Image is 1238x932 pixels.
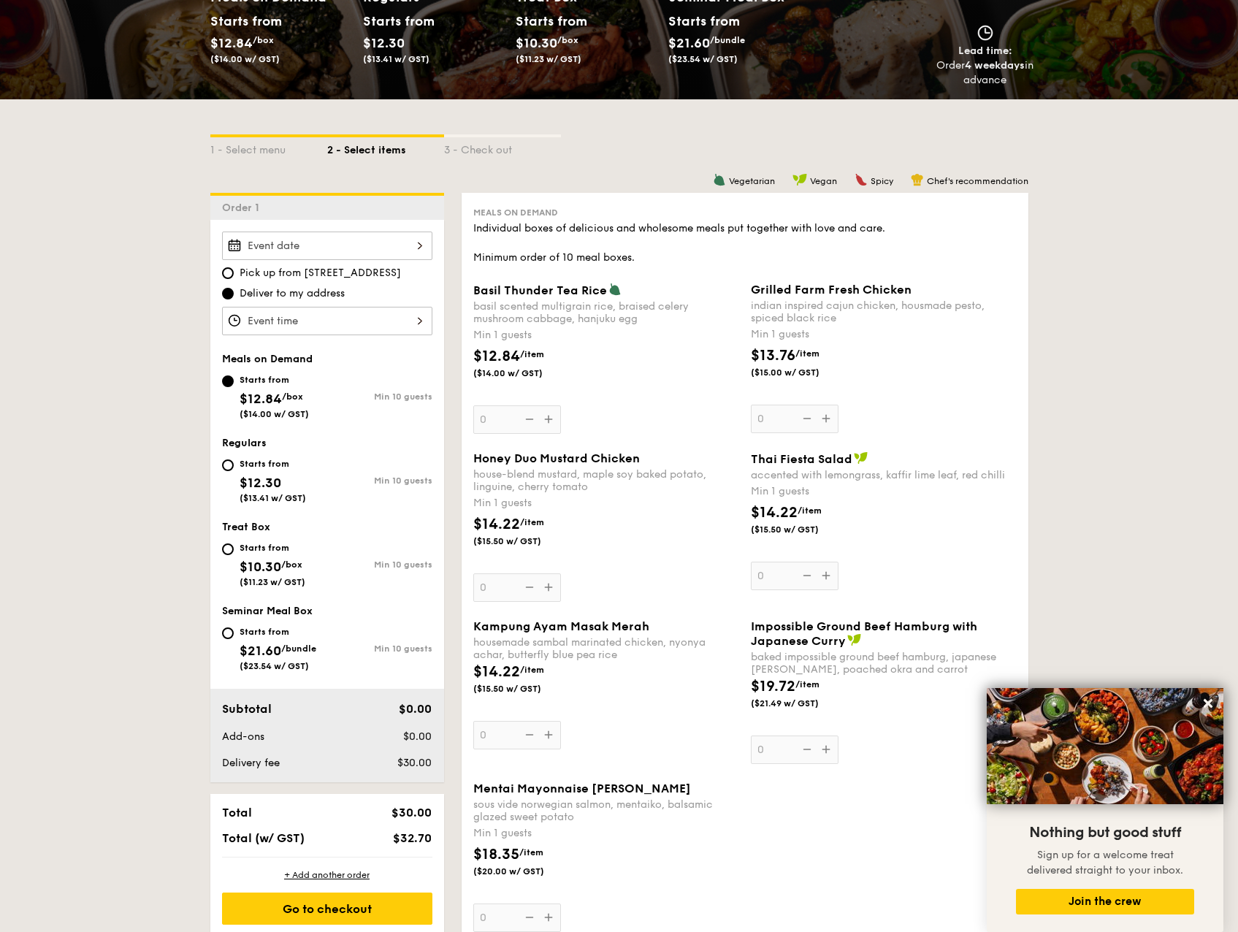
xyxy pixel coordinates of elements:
[240,266,401,280] span: Pick up from [STREET_ADDRESS]
[473,826,739,841] div: Min 1 guests
[1016,889,1194,914] button: Join the crew
[327,391,432,402] div: Min 10 guests
[854,451,868,465] img: icon-vegan.f8ff3823.svg
[473,468,739,493] div: house-blend mustard, maple soy baked potato, linguine, cherry tomato
[668,54,738,64] span: ($23.54 w/ GST)
[222,627,234,639] input: Starts from$21.60/bundle($23.54 w/ GST)Min 10 guests
[240,391,282,407] span: $12.84
[327,137,444,158] div: 2 - Select items
[668,35,710,51] span: $21.60
[240,559,281,575] span: $10.30
[222,605,313,617] span: Seminar Meal Box
[222,806,252,820] span: Total
[473,283,607,297] span: Basil Thunder Tea Rice
[399,702,432,716] span: $0.00
[473,619,649,633] span: Kampung Ayam Masak Merah
[222,893,432,925] div: Go to checkout
[519,847,543,857] span: /item
[792,173,807,186] img: icon-vegan.f8ff3823.svg
[222,521,270,533] span: Treat Box
[473,451,640,465] span: Honey Duo Mustard Chicken
[240,542,305,554] div: Starts from
[751,619,977,648] span: Impossible Ground Beef Hamburg with Japanese Curry
[795,679,819,690] span: /item
[855,173,868,186] img: icon-spicy.37a8142b.svg
[936,58,1034,88] div: Order in advance
[240,577,305,587] span: ($11.23 w/ GST)
[751,651,1017,676] div: baked impossible ground beef hamburg, japanese [PERSON_NAME], poached okra and carrot
[473,221,1017,265] div: Individual boxes of delicious and wholesome meals put together with love and care. Minimum order ...
[222,730,264,743] span: Add-ons
[798,505,822,516] span: /item
[222,202,265,214] span: Order 1
[473,683,573,695] span: ($15.50 w/ GST)
[393,831,432,845] span: $32.70
[871,176,893,186] span: Spicy
[974,25,996,41] img: icon-clock.2db775ea.svg
[240,475,281,491] span: $12.30
[473,798,739,823] div: sous vide norwegian salmon, mentaiko, balsamic glazed sweet potato
[516,35,557,51] span: $10.30
[240,374,309,386] div: Starts from
[608,283,622,296] img: icon-vegetarian.fe4039eb.svg
[751,469,1017,481] div: accented with lemongrass, kaffir lime leaf, red chilli
[281,643,316,654] span: /bundle
[222,831,305,845] span: Total (w/ GST)
[958,45,1012,57] span: Lead time:
[473,516,520,533] span: $14.22
[473,348,520,365] span: $12.84
[240,661,309,671] span: ($23.54 w/ GST)
[222,702,272,716] span: Subtotal
[713,173,726,186] img: icon-vegetarian.fe4039eb.svg
[222,353,313,365] span: Meals on Demand
[1196,692,1220,715] button: Close
[473,300,739,325] div: basil scented multigrain rice, braised celery mushroom cabbage, hanjuku egg
[927,176,1028,186] span: Chef's recommendation
[222,437,267,449] span: Regulars
[520,349,544,359] span: /item
[240,643,281,659] span: $21.60
[516,10,581,32] div: Starts from
[751,347,795,364] span: $13.76
[473,535,573,547] span: ($15.50 w/ GST)
[253,35,274,45] span: /box
[710,35,745,45] span: /bundle
[751,452,852,466] span: Thai Fiesta Salad
[1029,824,1181,841] span: Nothing but good stuff
[240,626,316,638] div: Starts from
[281,559,302,570] span: /box
[473,782,691,795] span: Mentai Mayonnaise [PERSON_NAME]
[240,286,345,301] span: Deliver to my address
[403,730,432,743] span: $0.00
[668,10,739,32] div: Starts from
[222,543,234,555] input: Starts from$10.30/box($11.23 w/ GST)Min 10 guests
[240,493,306,503] span: ($13.41 w/ GST)
[210,35,253,51] span: $12.84
[282,391,303,402] span: /box
[363,54,429,64] span: ($13.41 w/ GST)
[327,559,432,570] div: Min 10 guests
[222,267,234,279] input: Pick up from [STREET_ADDRESS]
[210,54,280,64] span: ($14.00 w/ GST)
[327,643,432,654] div: Min 10 guests
[222,375,234,387] input: Starts from$12.84/box($14.00 w/ GST)Min 10 guests
[520,665,544,675] span: /item
[751,327,1017,342] div: Min 1 guests
[751,484,1017,499] div: Min 1 guests
[987,688,1223,804] img: DSC07876-Edit02-Large.jpeg
[240,409,309,419] span: ($14.00 w/ GST)
[327,475,432,486] div: Min 10 guests
[222,232,432,260] input: Event date
[222,459,234,471] input: Starts from$12.30($13.41 w/ GST)Min 10 guests
[751,367,850,378] span: ($15.00 w/ GST)
[363,35,405,51] span: $12.30
[473,207,558,218] span: Meals on Demand
[751,698,850,709] span: ($21.49 w/ GST)
[520,517,544,527] span: /item
[557,35,578,45] span: /box
[911,173,924,186] img: icon-chef-hat.a58ddaea.svg
[473,663,520,681] span: $14.22
[810,176,837,186] span: Vegan
[222,288,234,299] input: Deliver to my address
[473,866,573,877] span: ($20.00 w/ GST)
